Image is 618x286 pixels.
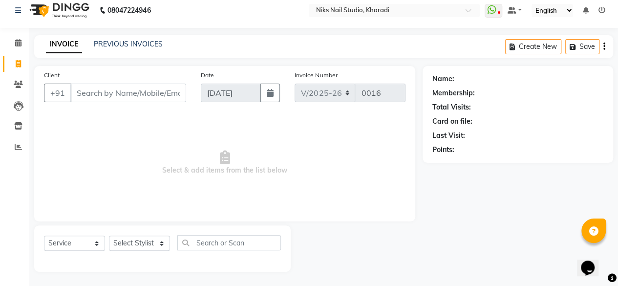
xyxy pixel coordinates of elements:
[46,36,82,53] a: INVOICE
[44,71,60,80] label: Client
[44,114,405,212] span: Select & add items from the list below
[94,40,163,48] a: PREVIOUS INVOICES
[505,39,561,54] button: Create New
[565,39,599,54] button: Save
[295,71,337,80] label: Invoice Number
[177,235,281,250] input: Search or Scan
[432,88,475,98] div: Membership:
[577,247,608,276] iframe: chat widget
[44,84,71,102] button: +91
[432,145,454,155] div: Points:
[432,102,471,112] div: Total Visits:
[432,116,472,127] div: Card on file:
[432,131,465,141] div: Last Visit:
[432,74,454,84] div: Name:
[201,71,214,80] label: Date
[70,84,186,102] input: Search by Name/Mobile/Email/Code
